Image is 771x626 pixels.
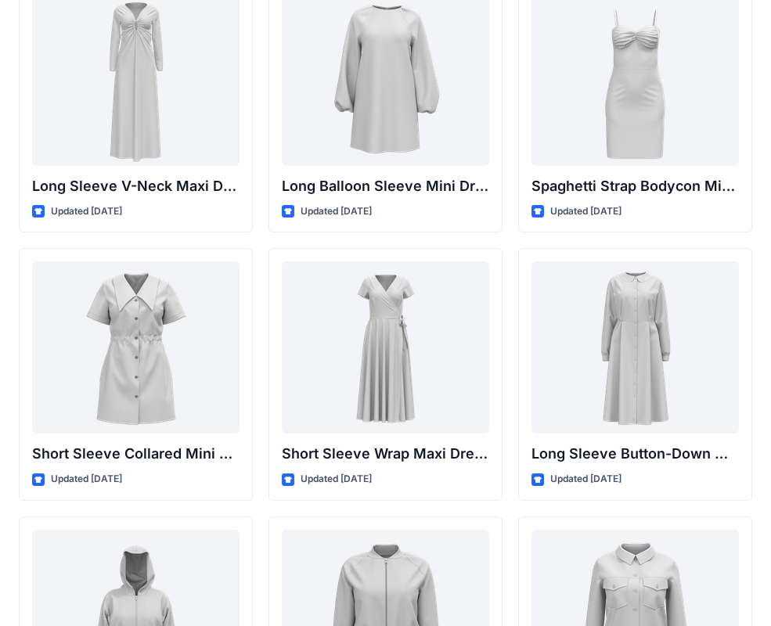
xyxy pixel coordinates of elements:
[282,443,489,465] p: Short Sleeve Wrap Maxi Dress
[531,175,739,197] p: Spaghetti Strap Bodycon Mini Dress with Bust Detail
[550,471,621,487] p: Updated [DATE]
[301,471,372,487] p: Updated [DATE]
[32,175,240,197] p: Long Sleeve V-Neck Maxi Dress with Twisted Detail
[32,443,240,465] p: Short Sleeve Collared Mini Dress with Drawstring Waist
[550,203,621,220] p: Updated [DATE]
[531,261,739,434] a: Long Sleeve Button-Down Midi Dress
[32,261,240,434] a: Short Sleeve Collared Mini Dress with Drawstring Waist
[282,175,489,197] p: Long Balloon Sleeve Mini Dress
[51,471,122,487] p: Updated [DATE]
[301,203,372,220] p: Updated [DATE]
[51,203,122,220] p: Updated [DATE]
[531,443,739,465] p: Long Sleeve Button-Down Midi Dress
[282,261,489,434] a: Short Sleeve Wrap Maxi Dress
